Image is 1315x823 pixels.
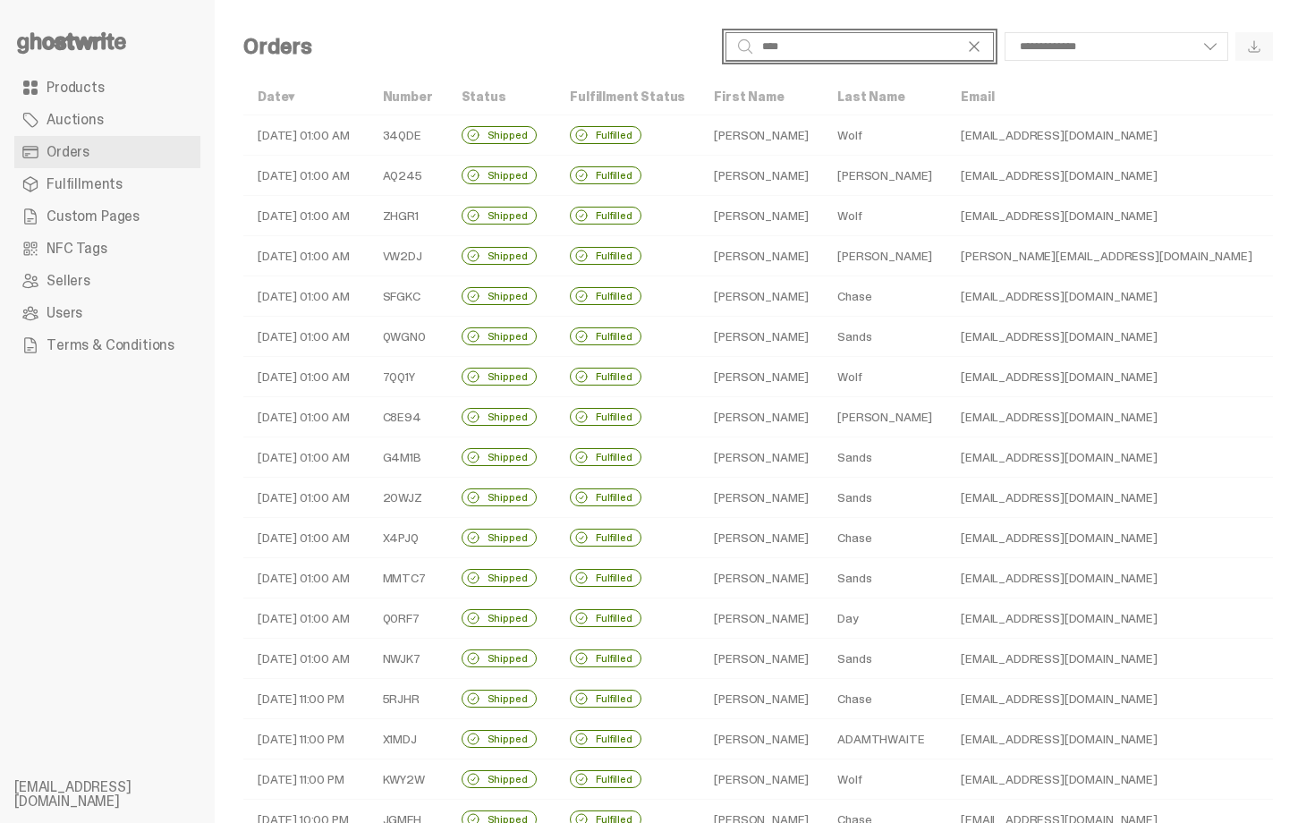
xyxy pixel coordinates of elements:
div: Shipped [462,730,537,748]
span: Users [47,306,82,320]
div: Shipped [462,690,537,708]
div: Fulfilled [570,529,641,547]
td: Sands [823,478,946,518]
td: [PERSON_NAME] [700,478,823,518]
div: Shipped [462,529,537,547]
td: Day [823,598,946,639]
td: Sands [823,317,946,357]
td: [DATE] 01:00 AM [243,437,369,478]
td: 7QQ1Y [369,357,447,397]
li: [EMAIL_ADDRESS][DOMAIN_NAME] [14,780,229,809]
div: Shipped [462,408,537,426]
a: Terms & Conditions [14,329,200,361]
a: Custom Pages [14,200,200,233]
th: Email [946,79,1266,115]
span: Fulfillments [47,177,123,191]
td: [EMAIL_ADDRESS][DOMAIN_NAME] [946,437,1266,478]
a: NFC Tags [14,233,200,265]
td: [DATE] 01:00 AM [243,196,369,236]
td: [EMAIL_ADDRESS][DOMAIN_NAME] [946,518,1266,558]
th: Number [369,79,447,115]
th: Status [447,79,556,115]
td: [DATE] 01:00 AM [243,598,369,639]
div: Fulfilled [570,448,641,466]
td: [PERSON_NAME] [700,196,823,236]
td: Wolf [823,196,946,236]
td: [EMAIL_ADDRESS][DOMAIN_NAME] [946,679,1266,719]
a: Products [14,72,200,104]
td: Wolf [823,759,946,800]
td: [EMAIL_ADDRESS][DOMAIN_NAME] [946,115,1266,156]
td: 34QDE [369,115,447,156]
span: NFC Tags [47,242,107,256]
div: Shipped [462,609,537,627]
td: Sands [823,437,946,478]
td: [EMAIL_ADDRESS][DOMAIN_NAME] [946,558,1266,598]
td: [PERSON_NAME] [700,317,823,357]
div: Shipped [462,126,537,144]
a: Sellers [14,265,200,297]
div: Shipped [462,166,537,184]
td: [DATE] 01:00 AM [243,115,369,156]
td: [EMAIL_ADDRESS][DOMAIN_NAME] [946,357,1266,397]
td: AQ245 [369,156,447,196]
td: [EMAIL_ADDRESS][DOMAIN_NAME] [946,759,1266,800]
td: Chase [823,679,946,719]
td: NWJK7 [369,639,447,679]
td: [PERSON_NAME] [700,236,823,276]
td: [PERSON_NAME] [700,719,823,759]
td: MMTC7 [369,558,447,598]
td: [PERSON_NAME] [700,437,823,478]
td: [DATE] 11:00 PM [243,759,369,800]
span: Sellers [47,274,90,288]
td: [PERSON_NAME] [700,679,823,719]
div: Fulfilled [570,126,641,144]
td: [EMAIL_ADDRESS][DOMAIN_NAME] [946,276,1266,317]
td: [DATE] 01:00 AM [243,276,369,317]
div: Fulfilled [570,166,641,184]
td: [DATE] 11:00 PM [243,679,369,719]
div: Shipped [462,207,537,225]
td: QWGN0 [369,317,447,357]
td: [DATE] 01:00 AM [243,357,369,397]
td: 5RJHR [369,679,447,719]
td: [PERSON_NAME] [700,276,823,317]
td: ZHGR1 [369,196,447,236]
td: [PERSON_NAME] [700,518,823,558]
td: SFGKC [369,276,447,317]
td: [PERSON_NAME] [700,115,823,156]
div: Fulfilled [570,287,641,305]
div: Shipped [462,649,537,667]
div: Shipped [462,488,537,506]
td: Sands [823,558,946,598]
a: Date▾ [258,89,294,105]
td: [PERSON_NAME] [700,639,823,679]
td: [EMAIL_ADDRESS][DOMAIN_NAME] [946,598,1266,639]
div: Shipped [462,247,537,265]
div: Fulfilled [570,770,641,788]
td: KWY2W [369,759,447,800]
td: VW2DJ [369,236,447,276]
td: G4M1B [369,437,447,478]
td: [EMAIL_ADDRESS][DOMAIN_NAME] [946,317,1266,357]
div: Fulfilled [570,609,641,627]
td: [EMAIL_ADDRESS][DOMAIN_NAME] [946,156,1266,196]
td: [PERSON_NAME] [700,357,823,397]
td: Wolf [823,357,946,397]
div: Fulfilled [570,247,641,265]
div: Fulfilled [570,327,641,345]
td: [PERSON_NAME][EMAIL_ADDRESS][DOMAIN_NAME] [946,236,1266,276]
div: Fulfilled [570,649,641,667]
td: Q0RF7 [369,598,447,639]
td: [DATE] 01:00 AM [243,478,369,518]
div: Shipped [462,448,537,466]
th: Fulfillment Status [556,79,700,115]
span: Terms & Conditions [47,338,174,352]
td: [PERSON_NAME] [823,156,946,196]
td: [PERSON_NAME] [700,598,823,639]
div: Fulfilled [570,368,641,386]
td: [EMAIL_ADDRESS][DOMAIN_NAME] [946,196,1266,236]
td: [EMAIL_ADDRESS][DOMAIN_NAME] [946,639,1266,679]
span: Custom Pages [47,209,140,224]
td: [DATE] 01:00 AM [243,236,369,276]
